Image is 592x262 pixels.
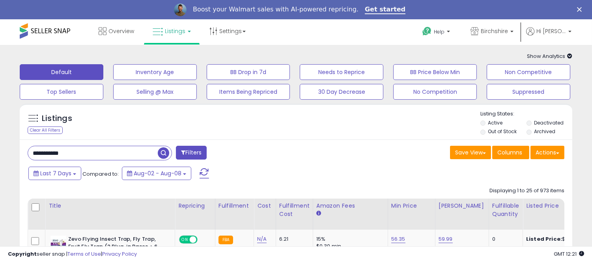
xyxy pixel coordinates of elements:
button: Top Sellers [20,84,103,100]
button: Non Competitive [487,64,570,80]
div: $0.30 min [316,243,382,250]
button: Selling @ Max [113,84,197,100]
i: Get Help [422,26,432,36]
b: Zevo Flying Insect Trap, Fly Trap, Fruit Fly Trap (2 Plug-in Bases + 6 Refill Cartridges) [68,236,164,260]
a: Privacy Policy [102,250,137,258]
button: Save View [450,146,491,159]
button: Default [20,64,103,80]
div: 0 [492,236,517,243]
div: Fulfillment Cost [279,202,310,218]
div: [PERSON_NAME] [439,202,486,210]
div: Disable auto adjust max [439,245,483,260]
label: Out of Stock [488,128,517,135]
div: $57.99 [526,236,592,243]
div: Fulfillable Quantity [492,202,519,218]
span: Columns [497,149,522,156]
div: Repricing [178,202,212,210]
a: Hi [PERSON_NAME] [526,27,571,45]
a: 56.35 [391,235,405,243]
div: Amazon Fees [316,202,385,210]
label: Deactivated [534,119,564,126]
a: Overview [93,19,140,43]
button: No Competition [393,84,477,100]
a: Terms of Use [67,250,101,258]
label: Active [488,119,502,126]
strong: Copyright [8,250,37,258]
div: Boost your Walmart sales with AI-powered repricing. [193,6,359,13]
button: Aug-02 - Aug-08 [122,167,191,180]
div: Title [49,202,172,210]
div: seller snap | | [8,251,137,258]
div: Close [577,7,585,12]
span: Hi [PERSON_NAME] [536,27,566,35]
img: 41U+dqqmJKL._SL40_.jpg [50,236,66,251]
span: Birchshire [481,27,508,35]
button: Actions [530,146,564,159]
p: Listing States: [480,110,572,118]
a: N/A [257,235,267,243]
span: ON [180,236,190,243]
button: 30 Day Decrease [300,84,383,100]
span: Aug-02 - Aug-08 [134,169,181,177]
button: Filters [176,146,207,160]
span: OFF [196,236,209,243]
div: Clear All Filters [28,126,63,134]
div: Displaying 1 to 25 of 973 items [489,187,564,195]
div: 15% [316,236,382,243]
small: FBA [218,236,233,244]
label: Archived [534,128,555,135]
a: Listings [147,19,197,43]
b: Listed Price: [526,235,562,243]
button: Columns [492,146,529,159]
a: Settings [204,19,252,43]
a: Birchshire [465,19,519,45]
span: Help [434,28,444,35]
span: Listings [165,27,185,35]
span: Compared to: [82,171,119,178]
h5: Listings [42,113,72,124]
span: Last 7 Days [40,169,71,177]
button: Items Being Repriced [207,84,290,100]
button: BB Drop in 7d [207,64,290,80]
a: Help [416,20,458,45]
a: Get started [365,6,405,14]
div: 6.21 [279,236,307,243]
div: Min Price [391,202,432,210]
a: 59.99 [439,235,453,243]
button: BB Price Below Min [393,64,477,80]
button: Last 7 Days [28,167,81,180]
img: Profile image for Adrian [174,4,187,16]
button: Suppressed [487,84,570,100]
div: Cost [257,202,273,210]
span: Show Analytics [527,52,572,60]
span: 2025-08-16 12:21 GMT [554,250,584,258]
span: Overview [108,27,134,35]
small: Amazon Fees. [316,210,321,217]
button: Inventory Age [113,64,197,80]
div: Fulfillment [218,202,250,210]
button: Needs to Reprice [300,64,383,80]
